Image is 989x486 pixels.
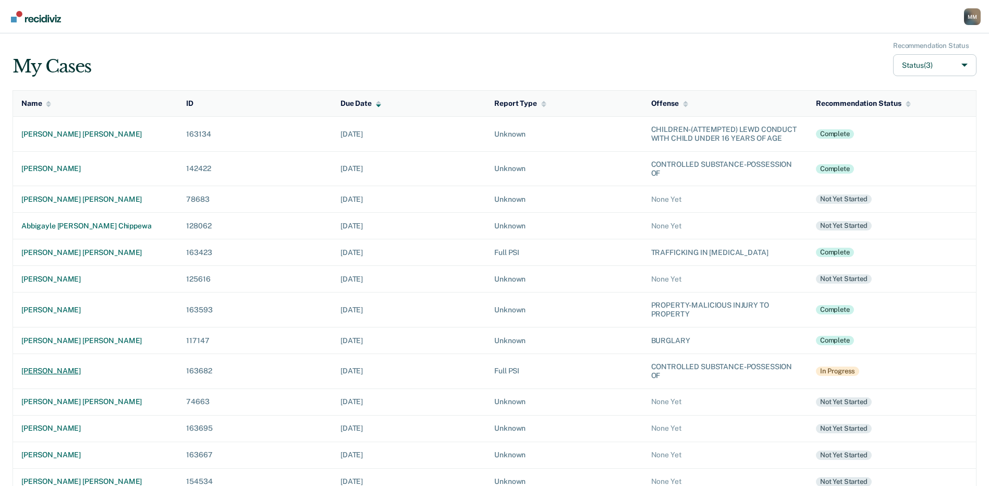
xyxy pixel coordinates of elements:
div: Offense [651,99,688,108]
td: Unknown [486,186,642,213]
div: Not yet started [816,451,872,460]
div: Complete [816,164,854,174]
div: [PERSON_NAME] [PERSON_NAME] [21,477,169,486]
div: M M [964,8,981,25]
td: Unknown [486,293,642,327]
div: PROPERTY-MALICIOUS INJURY TO PROPERTY [651,301,799,319]
div: [PERSON_NAME] [21,451,169,459]
div: [PERSON_NAME] [21,424,169,433]
div: None Yet [651,397,799,406]
td: Unknown [486,117,642,152]
td: [DATE] [332,117,486,152]
div: [PERSON_NAME] [PERSON_NAME] [21,397,169,406]
div: Not yet started [816,397,872,407]
div: None Yet [651,424,799,433]
td: [DATE] [332,327,486,354]
td: [DATE] [332,415,486,442]
div: None Yet [651,275,799,284]
div: CONTROLLED SUBSTANCE-POSSESSION OF [651,160,799,178]
td: 163423 [178,239,332,266]
div: BURGLARY [651,336,799,345]
div: CONTROLLED SUBSTANCE-POSSESSION OF [651,362,799,380]
td: Unknown [486,151,642,186]
div: None Yet [651,222,799,230]
div: Complete [816,129,854,139]
td: [DATE] [332,442,486,468]
div: None Yet [651,451,799,459]
td: 128062 [178,213,332,239]
div: Not yet started [816,221,872,230]
div: Not yet started [816,274,872,284]
td: [DATE] [332,354,486,388]
div: [PERSON_NAME] [21,164,169,173]
td: 163593 [178,293,332,327]
td: 74663 [178,388,332,415]
div: Complete [816,248,854,257]
td: 163667 [178,442,332,468]
td: 117147 [178,327,332,354]
td: Full PSI [486,239,642,266]
div: Not yet started [816,424,872,433]
div: In Progress [816,367,860,376]
div: TRAFFICKING IN [MEDICAL_DATA] [651,248,799,257]
td: 142422 [178,151,332,186]
td: Unknown [486,388,642,415]
td: Unknown [486,415,642,442]
button: Profile dropdown button [964,8,981,25]
div: CHILDREN-(ATTEMPTED) LEWD CONDUCT WITH CHILD UNDER 16 YEARS OF AGE [651,125,799,143]
div: [PERSON_NAME] [PERSON_NAME] [21,248,169,257]
td: Unknown [486,327,642,354]
div: Recommendation Status [893,42,969,50]
div: None Yet [651,477,799,486]
div: [PERSON_NAME] [PERSON_NAME] [21,195,169,204]
div: Name [21,99,51,108]
td: 163682 [178,354,332,388]
div: [PERSON_NAME] [21,306,169,314]
div: Not yet started [816,195,872,204]
div: [PERSON_NAME] [PERSON_NAME] [21,336,169,345]
td: 163134 [178,117,332,152]
div: Complete [816,336,854,345]
td: [DATE] [332,293,486,327]
td: [DATE] [332,186,486,213]
button: Status(3) [893,54,976,77]
td: Unknown [486,266,642,293]
td: [DATE] [332,388,486,415]
div: My Cases [13,56,91,77]
td: [DATE] [332,239,486,266]
div: abbigayle [PERSON_NAME] chippewa [21,222,169,230]
div: Due Date [340,99,381,108]
div: [PERSON_NAME] [21,275,169,284]
td: [DATE] [332,266,486,293]
div: [PERSON_NAME] [21,367,169,375]
div: [PERSON_NAME] [PERSON_NAME] [21,130,169,139]
td: Unknown [486,213,642,239]
img: Recidiviz [11,11,61,22]
div: Recommendation Status [816,99,911,108]
div: Report Type [494,99,546,108]
div: None Yet [651,195,799,204]
td: [DATE] [332,213,486,239]
td: [DATE] [332,151,486,186]
td: Unknown [486,442,642,468]
td: 78683 [178,186,332,213]
td: 163695 [178,415,332,442]
div: Complete [816,305,854,314]
div: ID [186,99,193,108]
td: Full PSI [486,354,642,388]
td: 125616 [178,266,332,293]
